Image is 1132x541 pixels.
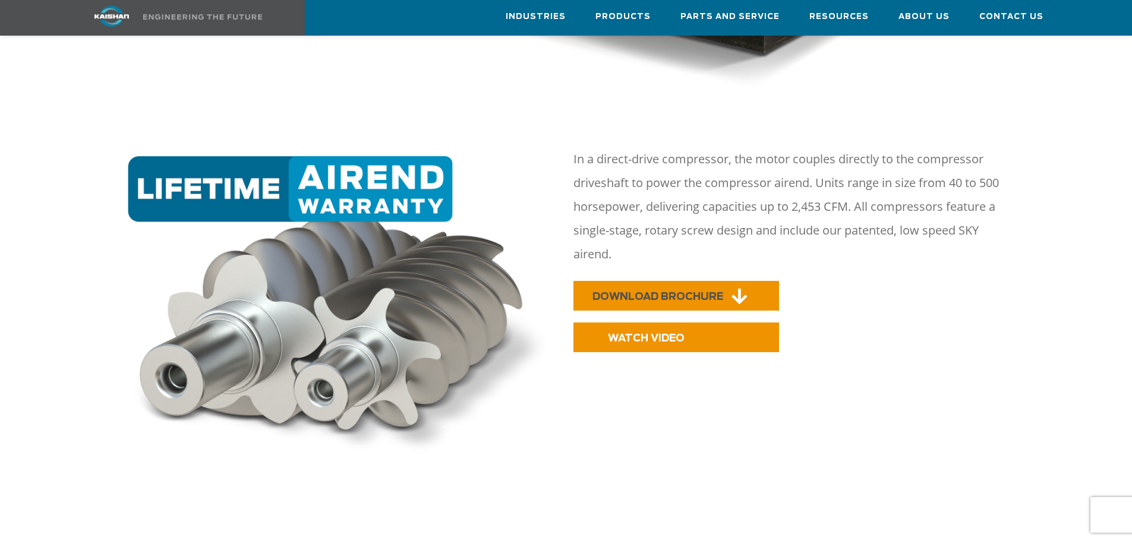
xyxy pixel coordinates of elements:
a: DOWNLOAD BROCHURE [573,281,779,311]
a: Industries [506,1,566,33]
span: Parts and Service [680,10,780,24]
img: warranty [122,156,559,460]
img: kaishan logo [67,6,156,27]
span: Resources [809,10,869,24]
a: About Us [898,1,950,33]
img: Engineering the future [143,14,262,20]
span: Products [595,10,651,24]
a: Resources [809,1,869,33]
p: In a direct-drive compressor, the motor couples directly to the compressor driveshaft to power th... [573,147,1018,266]
a: Contact Us [979,1,1043,33]
a: Parts and Service [680,1,780,33]
span: DOWNLOAD BROCHURE [592,292,723,302]
span: Contact Us [979,10,1043,24]
span: Industries [506,10,566,24]
span: WATCH VIDEO [608,333,685,343]
span: About Us [898,10,950,24]
a: WATCH VIDEO [573,322,779,352]
a: Products [595,1,651,33]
